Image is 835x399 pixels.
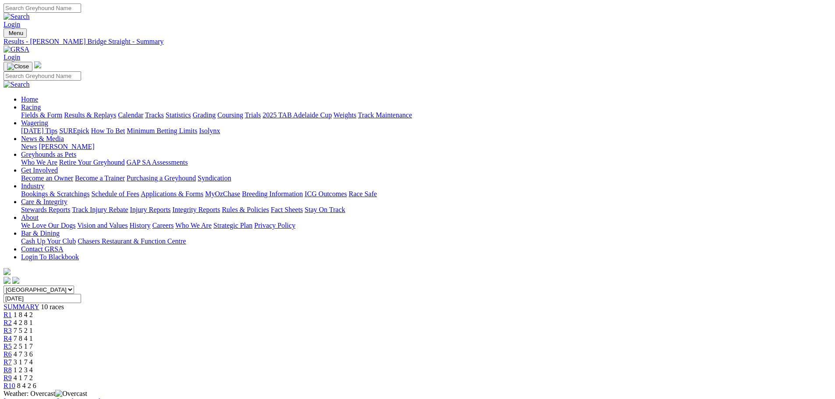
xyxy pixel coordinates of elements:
img: twitter.svg [12,277,19,284]
a: Results & Replays [64,111,116,119]
a: R3 [4,327,12,334]
a: R9 [4,374,12,381]
a: Retire Your Greyhound [59,159,125,166]
a: News & Media [21,135,64,142]
a: Fact Sheets [271,206,303,213]
a: Track Maintenance [358,111,412,119]
a: Careers [152,222,174,229]
a: Calendar [118,111,143,119]
a: R8 [4,366,12,374]
a: Bar & Dining [21,230,60,237]
a: Home [21,95,38,103]
div: Bar & Dining [21,237,831,245]
a: News [21,143,37,150]
span: Menu [9,30,23,36]
a: Schedule of Fees [91,190,139,198]
a: Applications & Forms [141,190,203,198]
a: Become a Trainer [75,174,125,182]
span: 10 races [41,303,64,311]
a: Login [4,53,20,61]
span: 2 5 1 7 [14,343,33,350]
img: Search [4,81,30,88]
a: Vision and Values [77,222,128,229]
a: Track Injury Rebate [72,206,128,213]
img: facebook.svg [4,277,11,284]
a: Coursing [217,111,243,119]
a: SUREpick [59,127,89,134]
a: Rules & Policies [222,206,269,213]
a: Industry [21,182,44,190]
a: Contact GRSA [21,245,63,253]
a: Breeding Information [242,190,303,198]
a: Race Safe [348,190,377,198]
div: News & Media [21,143,831,151]
span: 4 1 7 2 [14,374,33,381]
a: Weights [334,111,356,119]
a: Login [4,21,20,28]
a: Stewards Reports [21,206,70,213]
a: Statistics [166,111,191,119]
a: Integrity Reports [172,206,220,213]
a: We Love Our Dogs [21,222,75,229]
a: Privacy Policy [254,222,295,229]
a: 2025 TAB Adelaide Cup [263,111,332,119]
a: Grading [193,111,216,119]
img: GRSA [4,46,29,53]
input: Search [4,4,81,13]
a: Trials [245,111,261,119]
a: Who We Are [175,222,212,229]
a: R2 [4,319,12,326]
a: Login To Blackbook [21,253,79,261]
span: SUMMARY [4,303,39,311]
div: About [21,222,831,230]
a: About [21,214,39,221]
a: Care & Integrity [21,198,68,205]
a: Syndication [198,174,231,182]
img: logo-grsa-white.png [34,61,41,68]
a: Minimum Betting Limits [127,127,197,134]
span: 7 5 2 1 [14,327,33,334]
a: Fields & Form [21,111,62,119]
div: Industry [21,190,831,198]
a: R1 [4,311,12,318]
input: Search [4,71,81,81]
a: Racing [21,103,41,111]
span: 4 7 3 6 [14,350,33,358]
span: Weather: Overcast [4,390,87,397]
div: Get Involved [21,174,831,182]
div: Greyhounds as Pets [21,159,831,166]
span: 3 1 7 4 [14,358,33,366]
a: R4 [4,335,12,342]
a: Bookings & Scratchings [21,190,89,198]
a: [DATE] Tips [21,127,57,134]
img: Close [7,63,29,70]
a: Get Involved [21,166,58,174]
a: Isolynx [199,127,220,134]
span: 4 2 8 1 [14,319,33,326]
a: R10 [4,382,15,389]
a: Chasers Restaurant & Function Centre [78,237,186,245]
a: Cash Up Your Club [21,237,76,245]
span: R5 [4,343,12,350]
a: Injury Reports [130,206,171,213]
span: R7 [4,358,12,366]
button: Toggle navigation [4,28,27,38]
img: logo-grsa-white.png [4,268,11,275]
a: Who We Are [21,159,57,166]
a: MyOzChase [205,190,240,198]
button: Toggle navigation [4,62,32,71]
a: R6 [4,350,12,358]
a: Results - [PERSON_NAME] Bridge Straight - Summary [4,38,831,46]
img: Search [4,13,30,21]
a: History [129,222,150,229]
div: Racing [21,111,831,119]
a: Purchasing a Greyhound [127,174,196,182]
span: 1 2 3 4 [14,366,33,374]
